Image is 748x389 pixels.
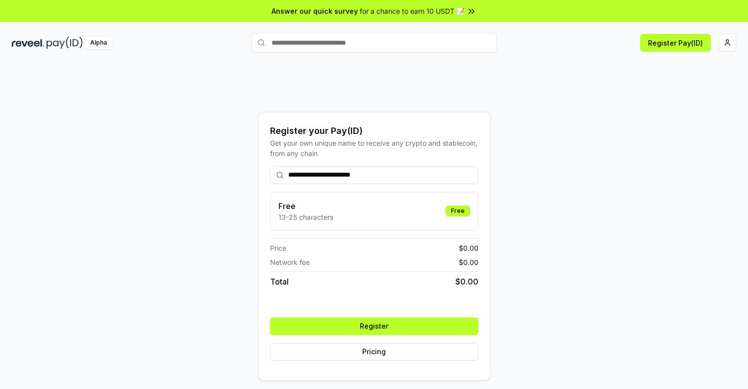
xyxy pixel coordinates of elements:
[272,6,358,16] span: Answer our quick survey
[270,124,478,138] div: Register your Pay(ID)
[270,343,478,361] button: Pricing
[47,37,83,49] img: pay_id
[640,34,711,52] button: Register Pay(ID)
[270,138,478,158] div: Get your own unique name to receive any crypto and stablecoin, from any chain
[278,212,333,222] p: 13-25 characters
[270,257,310,267] span: Network fee
[270,317,478,335] button: Register
[360,6,465,16] span: for a chance to earn 10 USDT 📝
[270,243,286,253] span: Price
[270,276,289,287] span: Total
[278,200,333,212] h3: Free
[12,37,45,49] img: reveel_dark
[455,276,478,287] span: $ 0.00
[446,206,470,216] div: Free
[459,257,478,267] span: $ 0.00
[459,243,478,253] span: $ 0.00
[85,37,112,49] div: Alpha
